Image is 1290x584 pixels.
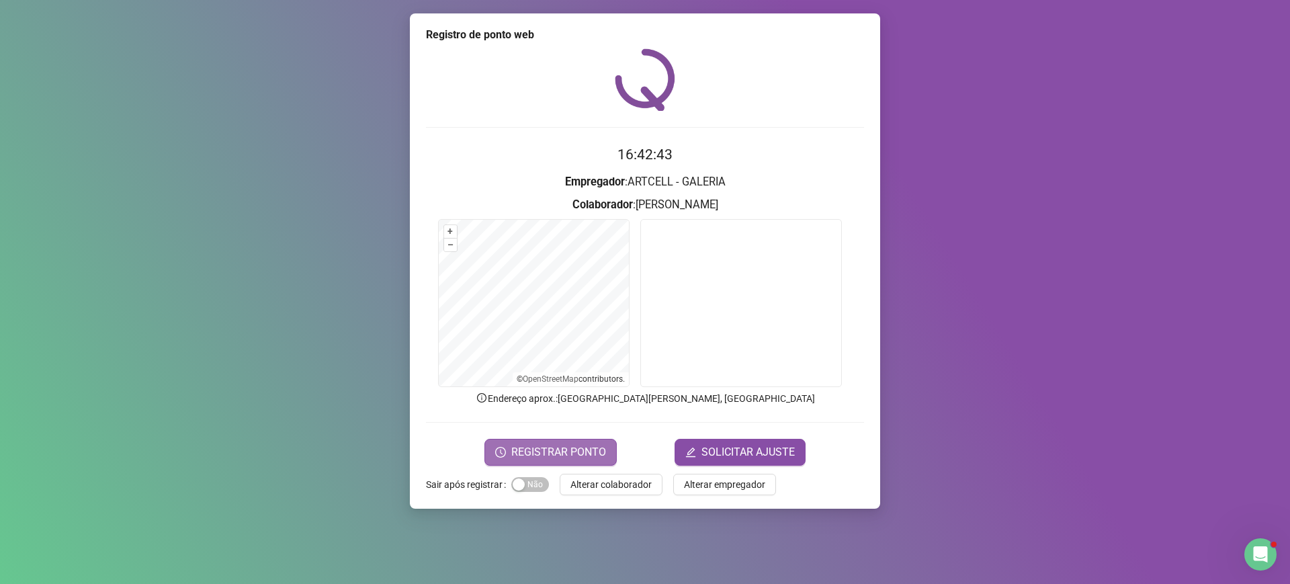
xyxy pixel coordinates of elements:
[560,474,662,495] button: Alterar colaborador
[701,444,795,460] span: SOLICITAR AJUSTE
[685,447,696,458] span: edit
[615,48,675,111] img: QRPoint
[517,374,625,384] li: © contributors.
[511,444,606,460] span: REGISTRAR PONTO
[565,175,625,188] strong: Empregador
[426,173,864,191] h3: : ARTCELL - GALERIA
[570,477,652,492] span: Alterar colaborador
[523,374,578,384] a: OpenStreetMap
[673,474,776,495] button: Alterar empregador
[617,147,673,163] time: 16:42:43
[426,474,511,495] label: Sair após registrar
[476,392,488,404] span: info-circle
[426,391,864,406] p: Endereço aprox. : [GEOGRAPHIC_DATA][PERSON_NAME], [GEOGRAPHIC_DATA]
[484,439,617,466] button: REGISTRAR PONTO
[495,447,506,458] span: clock-circle
[426,27,864,43] div: Registro de ponto web
[572,198,633,211] strong: Colaborador
[684,477,765,492] span: Alterar empregador
[1244,538,1277,571] iframe: Intercom live chat
[444,225,457,238] button: +
[444,239,457,251] button: –
[675,439,806,466] button: editSOLICITAR AJUSTE
[426,196,864,214] h3: : [PERSON_NAME]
